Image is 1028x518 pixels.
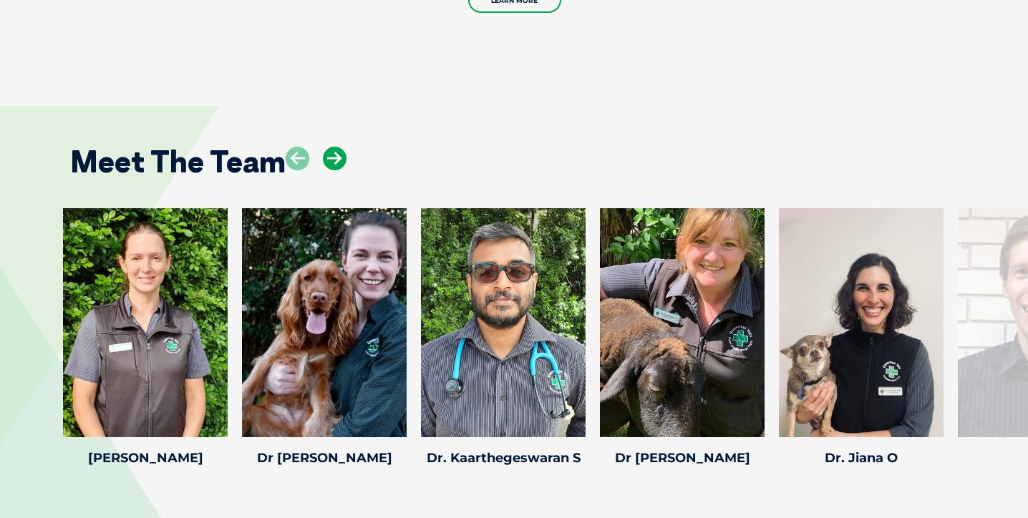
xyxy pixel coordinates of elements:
h4: Dr [PERSON_NAME] [600,451,765,464]
h4: Dr. Jiana O [779,451,944,464]
h4: Dr. Kaarthegeswaran S [421,451,586,464]
h4: Dr [PERSON_NAME] [242,451,407,464]
h2: Meet The Team [70,147,286,177]
h4: [PERSON_NAME] [63,451,228,464]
